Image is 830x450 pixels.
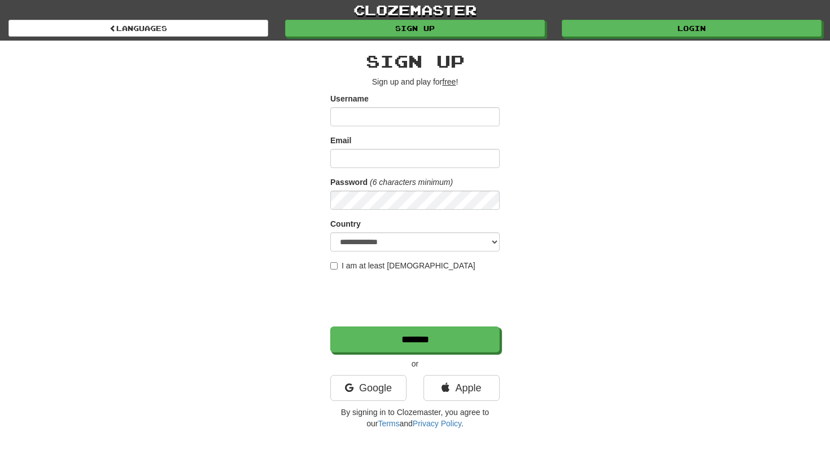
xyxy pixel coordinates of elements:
p: Sign up and play for ! [330,76,500,87]
a: Sign up [285,20,545,37]
h2: Sign up [330,52,500,70]
p: By signing in to Clozemaster, you agree to our and . [330,407,500,429]
u: free [442,77,456,86]
label: Username [330,93,369,104]
label: I am at least [DEMOGRAPHIC_DATA] [330,260,475,271]
a: Login [562,20,822,37]
label: Password [330,177,368,188]
p: or [330,358,500,369]
label: Email [330,135,351,146]
a: Terms [378,419,399,428]
a: Apple [423,375,500,401]
label: Country [330,218,361,230]
input: I am at least [DEMOGRAPHIC_DATA] [330,262,338,270]
a: Languages [8,20,268,37]
iframe: reCAPTCHA [330,277,502,321]
a: Google [330,375,407,401]
em: (6 characters minimum) [370,178,453,187]
a: Privacy Policy [413,419,461,428]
